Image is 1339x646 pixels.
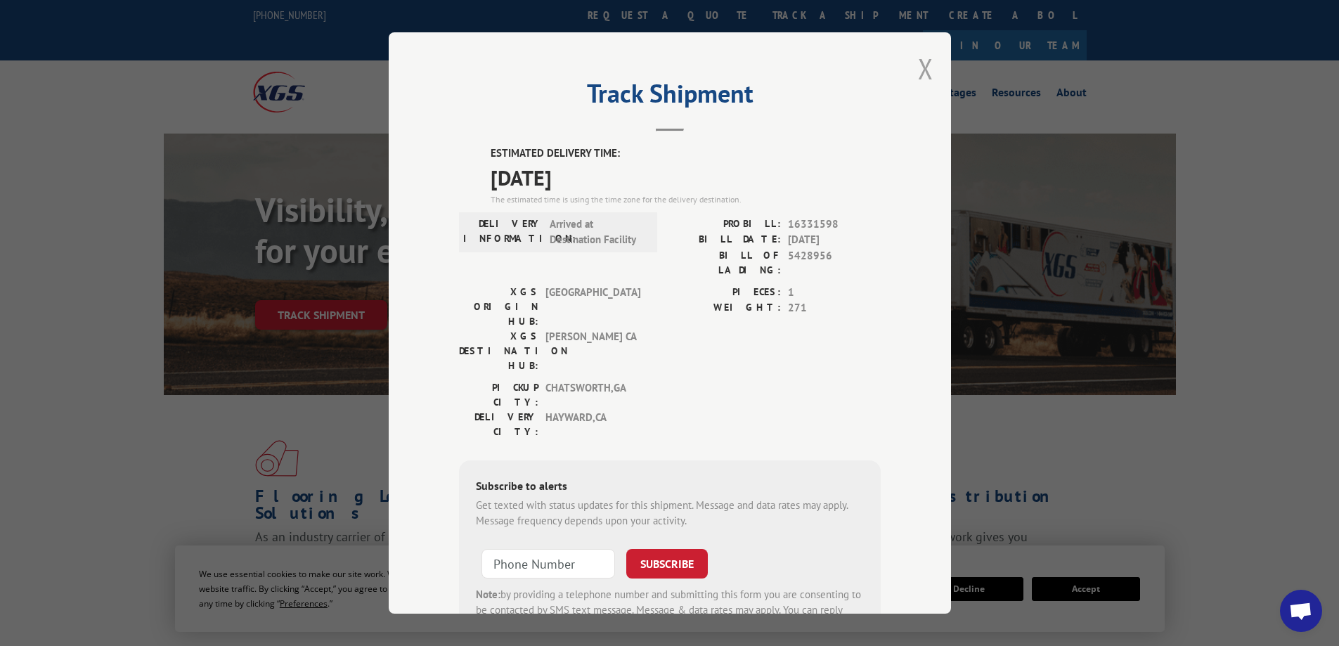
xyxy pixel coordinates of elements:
[463,217,543,248] label: DELIVERY INFORMATION:
[788,300,881,316] span: 271
[459,380,538,410] label: PICKUP CITY:
[491,193,881,206] div: The estimated time is using the time zone for the delivery destination.
[481,549,615,579] input: Phone Number
[670,232,781,248] label: BILL DATE:
[459,285,538,329] label: XGS ORIGIN HUB:
[491,162,881,193] span: [DATE]
[550,217,645,248] span: Arrived at Destination Facility
[476,477,864,498] div: Subscribe to alerts
[670,248,781,278] label: BILL OF LADING:
[545,380,640,410] span: CHATSWORTH , GA
[545,329,640,373] span: [PERSON_NAME] CA
[918,50,933,87] button: Close modal
[491,146,881,162] label: ESTIMATED DELIVERY TIME:
[788,285,881,301] span: 1
[626,549,708,579] button: SUBSCRIBE
[459,329,538,373] label: XGS DESTINATION HUB:
[459,410,538,439] label: DELIVERY CITY:
[545,410,640,439] span: HAYWARD , CA
[459,84,881,110] h2: Track Shipment
[476,587,864,635] div: by providing a telephone number and submitting this form you are consenting to be contacted by SM...
[545,285,640,329] span: [GEOGRAPHIC_DATA]
[476,588,500,601] strong: Note:
[788,217,881,233] span: 16331598
[670,300,781,316] label: WEIGHT:
[788,248,881,278] span: 5428956
[1280,590,1322,632] div: Open chat
[670,285,781,301] label: PIECES:
[670,217,781,233] label: PROBILL:
[476,498,864,529] div: Get texted with status updates for this shipment. Message and data rates may apply. Message frequ...
[788,232,881,248] span: [DATE]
